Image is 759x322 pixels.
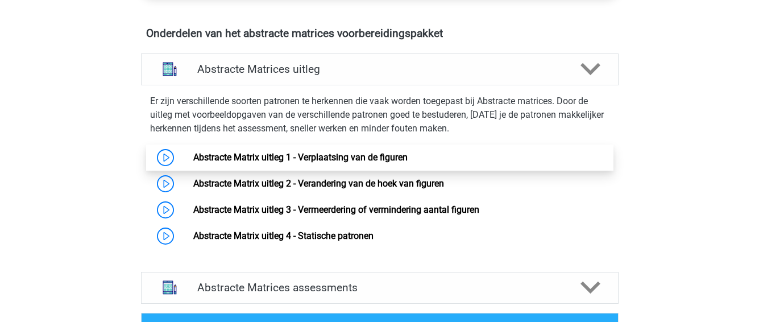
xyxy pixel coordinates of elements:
h4: Abstracte Matrices assessments [197,281,562,294]
a: Abstracte Matrix uitleg 2 - Verandering van de hoek van figuren [193,178,444,189]
a: Abstracte Matrix uitleg 4 - Statische patronen [193,230,374,241]
h4: Onderdelen van het abstracte matrices voorbereidingspakket [146,27,613,40]
img: abstracte matrices uitleg [155,55,184,84]
a: assessments Abstracte Matrices assessments [136,272,623,304]
p: Er zijn verschillende soorten patronen te herkennen die vaak worden toegepast bij Abstracte matri... [150,94,609,135]
a: Abstracte Matrix uitleg 3 - Vermeerdering of vermindering aantal figuren [193,204,479,215]
img: abstracte matrices assessments [155,273,184,302]
a: uitleg Abstracte Matrices uitleg [136,53,623,85]
h4: Abstracte Matrices uitleg [197,63,562,76]
a: Abstracte Matrix uitleg 1 - Verplaatsing van de figuren [193,152,408,163]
